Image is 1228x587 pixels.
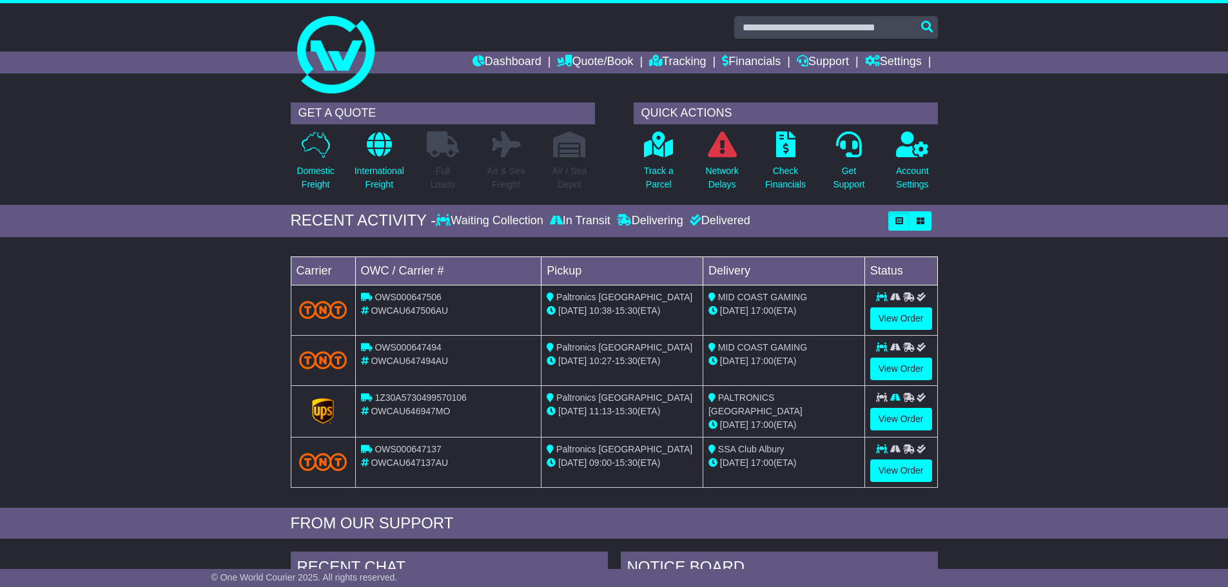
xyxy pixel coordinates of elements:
[722,52,781,73] a: Financials
[557,52,633,73] a: Quote/Book
[375,444,442,454] span: OWS000647137
[473,52,541,73] a: Dashboard
[615,356,638,366] span: 15:30
[751,419,774,430] span: 17:00
[436,214,546,228] div: Waiting Collection
[427,164,459,191] p: Full Loads
[558,356,587,366] span: [DATE]
[870,459,932,482] a: View Order
[375,392,466,403] span: 1Z30A5730499570106
[299,351,347,369] img: TNT_Domestic.png
[558,305,587,316] span: [DATE]
[751,356,774,366] span: 17:00
[644,164,674,191] p: Track a Parcel
[720,457,748,468] span: [DATE]
[291,102,595,124] div: GET A QUOTE
[832,131,865,198] a: GetSupport
[708,418,859,432] div: (ETA)
[297,164,334,191] p: Domestic Freight
[720,356,748,366] span: [DATE]
[299,301,347,318] img: TNT_Domestic.png
[375,342,442,352] span: OWS000647494
[870,307,932,330] a: View Order
[355,256,541,285] td: OWC / Carrier #
[556,342,692,352] span: Paltronics [GEOGRAPHIC_DATA]
[296,131,335,198] a: DomesticFreight
[615,457,638,468] span: 15:30
[751,457,774,468] span: 17:00
[589,406,612,416] span: 11:13
[708,392,803,416] span: PALTRONICS [GEOGRAPHIC_DATA]
[615,406,638,416] span: 15:30
[765,164,806,191] p: Check Financials
[312,398,334,424] img: GetCarrierServiceLogo
[547,456,697,470] div: - (ETA)
[547,214,614,228] div: In Transit
[649,52,706,73] a: Tracking
[708,304,859,318] div: (ETA)
[556,392,692,403] span: Paltronics [GEOGRAPHIC_DATA]
[291,552,608,586] div: RECENT CHAT
[354,131,405,198] a: InternationalFreight
[720,419,748,430] span: [DATE]
[765,131,806,198] a: CheckFinancials
[705,131,739,198] a: NetworkDelays
[833,164,864,191] p: Get Support
[547,405,697,418] div: - (ETA)
[614,214,687,228] div: Delivering
[708,456,859,470] div: (ETA)
[558,457,587,468] span: [DATE]
[895,131,930,198] a: AccountSettings
[291,211,436,230] div: RECENT ACTIVITY -
[718,444,785,454] span: SSA Club Albury
[703,256,864,285] td: Delivery
[720,305,748,316] span: [DATE]
[634,102,938,124] div: QUICK ACTIONS
[556,444,692,454] span: Paltronics [GEOGRAPHIC_DATA]
[751,305,774,316] span: 17:00
[541,256,703,285] td: Pickup
[615,305,638,316] span: 15:30
[896,164,929,191] p: Account Settings
[291,256,355,285] td: Carrier
[211,572,398,582] span: © One World Courier 2025. All rights reserved.
[547,304,697,318] div: - (ETA)
[718,342,807,352] span: MID COAST GAMING
[589,356,612,366] span: 10:27
[487,164,525,191] p: Air & Sea Freight
[643,131,674,198] a: Track aParcel
[371,406,450,416] span: OWCAU646947MO
[864,256,937,285] td: Status
[870,358,932,380] a: View Order
[552,164,587,191] p: Air / Sea Depot
[589,457,612,468] span: 09:00
[371,457,448,468] span: OWCAU647137AU
[556,292,692,302] span: Paltronics [GEOGRAPHIC_DATA]
[371,356,448,366] span: OWCAU647494AU
[718,292,807,302] span: MID COAST GAMING
[589,305,612,316] span: 10:38
[797,52,849,73] a: Support
[371,305,448,316] span: OWCAU647506AU
[687,214,750,228] div: Delivered
[870,408,932,430] a: View Order
[705,164,738,191] p: Network Delays
[621,552,938,586] div: NOTICE BOARD
[375,292,442,302] span: OWS000647506
[708,354,859,368] div: (ETA)
[355,164,404,191] p: International Freight
[299,453,347,470] img: TNT_Domestic.png
[547,354,697,368] div: - (ETA)
[865,52,922,73] a: Settings
[558,406,587,416] span: [DATE]
[291,514,938,533] div: FROM OUR SUPPORT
